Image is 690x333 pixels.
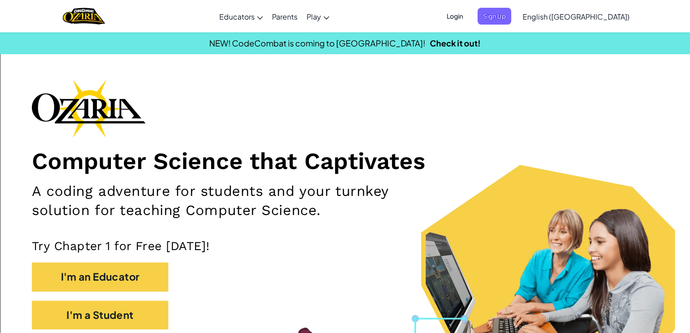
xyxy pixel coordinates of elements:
[215,4,267,29] a: Educators
[32,301,168,329] button: I'm a Student
[441,8,468,25] button: Login
[32,147,658,175] h1: Computer Science that Captivates
[32,238,658,253] p: Try Chapter 1 for Free [DATE]!
[219,12,255,21] span: Educators
[209,38,425,48] span: NEW! CodeCombat is coming to [GEOGRAPHIC_DATA]!
[430,38,481,48] a: Check it out!
[267,4,302,29] a: Parents
[63,7,105,26] a: Ozaria by CodeCombat logo
[32,79,146,138] img: Ozaria branding logo
[523,12,630,21] span: English ([GEOGRAPHIC_DATA])
[518,4,634,29] a: English ([GEOGRAPHIC_DATA])
[302,4,334,29] a: Play
[32,182,452,220] h2: A coding adventure for students and your turnkey solution for teaching Computer Science.
[32,262,168,291] button: I'm an Educator
[63,7,105,26] img: Home
[478,8,511,25] button: Sign Up
[307,12,321,21] span: Play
